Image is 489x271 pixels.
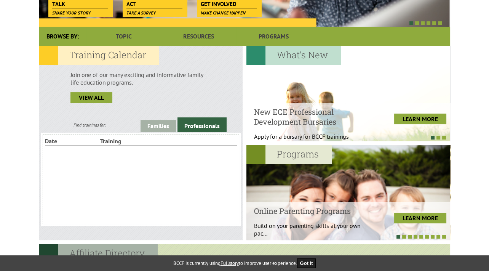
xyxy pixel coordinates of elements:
[39,27,86,46] div: Browse By:
[297,258,316,268] button: Got it
[39,46,159,65] h2: Training Calendar
[86,27,161,46] a: Topic
[221,260,239,266] a: Fullstory
[254,107,368,127] h4: New ECE Professional Development Bursaries
[100,136,154,146] li: Training
[254,133,368,148] p: Apply for a bursary for BCCF trainings West...
[246,145,332,164] h2: Programs
[45,136,99,146] li: Date
[70,92,112,103] a: view all
[70,71,211,86] p: Join one of our many exciting and informative family life education programs.
[394,213,446,223] a: LEARN MORE
[254,222,368,237] p: Build on your parenting skills at your own pac...
[161,27,236,46] a: Resources
[254,206,368,216] h4: Online Parenting Programs
[177,117,227,132] a: Professionals
[39,244,158,263] h2: Affiliate Directory
[201,10,246,16] span: Make change happen
[39,122,141,128] div: Find trainings for:
[236,27,311,46] a: Programs
[52,10,91,16] span: Share your story
[141,120,176,132] a: Families
[394,114,446,124] a: LEARN MORE
[246,46,341,65] h2: What's New
[126,10,156,16] span: Take a survey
